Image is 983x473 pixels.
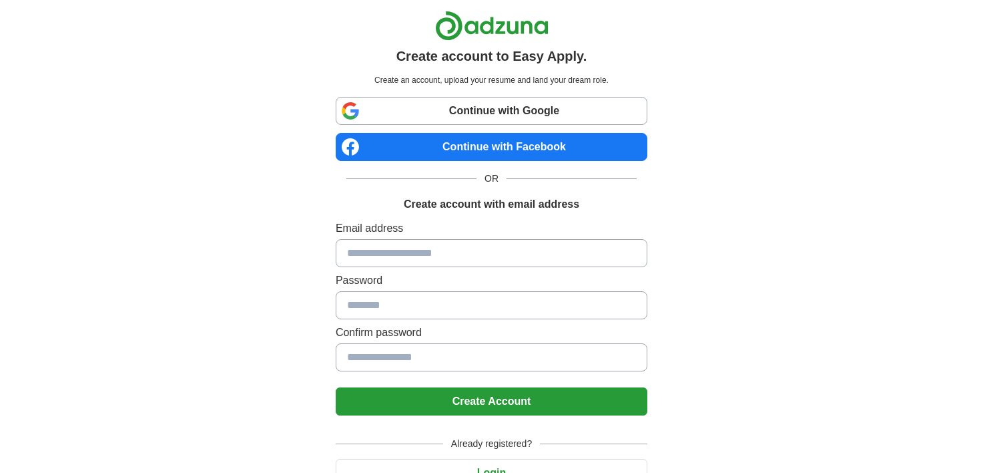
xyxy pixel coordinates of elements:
h1: Create account to Easy Apply. [396,46,587,66]
img: Adzuna logo [435,11,549,41]
p: Create an account, upload your resume and land your dream role. [338,74,645,86]
label: Confirm password [336,325,647,341]
a: Continue with Facebook [336,133,647,161]
h1: Create account with email address [404,196,579,212]
span: OR [476,172,507,186]
label: Password [336,273,647,289]
span: Already registered? [443,437,540,451]
a: Continue with Google [336,97,647,125]
label: Email address [336,220,647,236]
button: Create Account [336,387,647,416]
